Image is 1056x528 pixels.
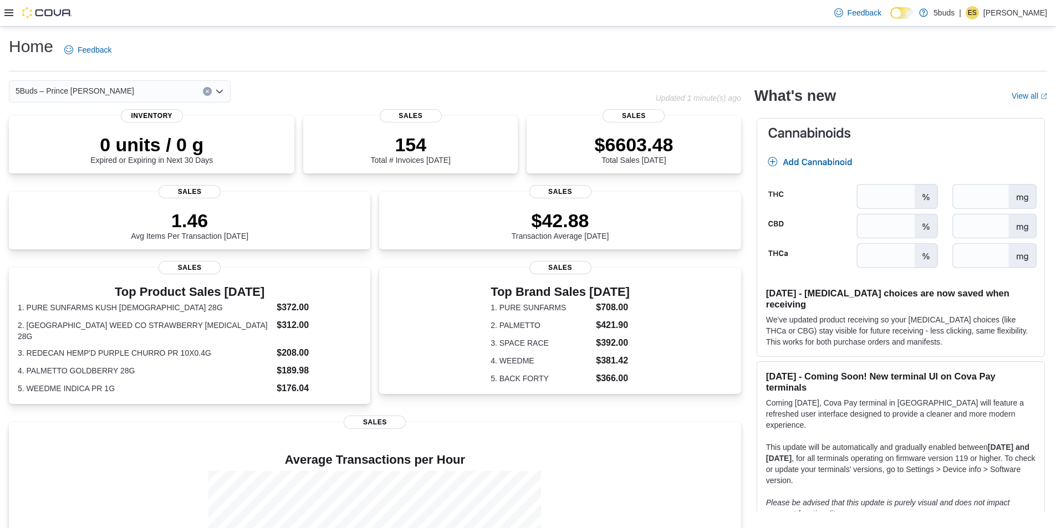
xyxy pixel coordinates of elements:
dt: 1. PURE SUNFARMS [491,302,591,313]
span: Sales [380,109,442,122]
span: Feedback [78,44,111,55]
div: Total # Invoices [DATE] [371,134,451,165]
img: Cova [22,7,72,18]
span: Sales [529,261,591,274]
div: Total Sales [DATE] [594,134,673,165]
a: View allExternal link [1012,91,1047,100]
div: Avg Items Per Transaction [DATE] [131,209,248,240]
dt: 1. PURE SUNFARMS KUSH [DEMOGRAPHIC_DATA] 28G [18,302,272,313]
dd: $372.00 [277,301,361,314]
div: Expired or Expiring in Next 30 Days [90,134,213,165]
dt: 4. WEEDME [491,355,591,366]
em: Please be advised that this update is purely visual and does not impact payment functionality. [766,498,1010,518]
span: Inventory [121,109,183,122]
div: Transaction Average [DATE] [512,209,609,240]
dd: $421.90 [596,319,630,332]
dd: $366.00 [596,372,630,385]
h3: [DATE] - [MEDICAL_DATA] choices are now saved when receiving [766,288,1035,310]
span: ES [968,6,977,19]
dd: $189.98 [277,364,361,377]
dt: 2. PALMETTO [491,320,591,331]
span: Feedback [848,7,881,18]
p: $6603.48 [594,134,673,156]
span: Sales [603,109,665,122]
dt: 5. BACK FORTY [491,373,591,384]
p: $42.88 [512,209,609,232]
dt: 5. WEEDME INDICA PR 1G [18,383,272,394]
strong: [DATE] and [DATE] [766,443,1029,463]
p: | [959,6,961,19]
dd: $312.00 [277,319,361,332]
p: Coming [DATE], Cova Pay terminal in [GEOGRAPHIC_DATA] will feature a refreshed user interface des... [766,397,1035,430]
h4: Average Transactions per Hour [18,453,732,467]
button: Clear input [203,87,212,96]
dd: $392.00 [596,336,630,350]
button: Open list of options [215,87,224,96]
p: Updated 1 minute(s) ago [656,94,741,102]
a: Feedback [830,2,886,24]
p: We've updated product receiving so your [MEDICAL_DATA] choices (like THCa or CBG) stay visible fo... [766,314,1035,347]
p: 0 units / 0 g [90,134,213,156]
dd: $708.00 [596,301,630,314]
h1: Home [9,35,53,58]
dd: $381.42 [596,354,630,367]
h2: What's new [754,87,836,105]
input: Dark Mode [890,7,914,19]
dt: 2. [GEOGRAPHIC_DATA] WEED CO STRAWBERRY [MEDICAL_DATA] 28G [18,320,272,342]
dd: $176.04 [277,382,361,395]
span: 5Buds – Prince [PERSON_NAME] [16,84,134,98]
span: Sales [344,416,406,429]
dt: 3. REDECAN HEMP'D PURPLE CHURRO PR 10X0.4G [18,347,272,358]
h3: Top Brand Sales [DATE] [491,285,630,299]
span: Sales [159,185,221,198]
dt: 4. PALMETTO GOLDBERRY 28G [18,365,272,376]
p: [PERSON_NAME] [983,6,1047,19]
svg: External link [1040,93,1047,100]
dt: 3. SPACE RACE [491,337,591,348]
span: Sales [159,261,221,274]
p: This update will be automatically and gradually enabled between , for all terminals operating on ... [766,442,1035,486]
span: Sales [529,185,591,198]
dd: $208.00 [277,346,361,360]
div: Evan Sutherland [966,6,979,19]
a: Feedback [60,39,116,61]
p: 154 [371,134,451,156]
p: 1.46 [131,209,248,232]
p: 5buds [933,6,955,19]
h3: Top Product Sales [DATE] [18,285,361,299]
h3: [DATE] - Coming Soon! New terminal UI on Cova Pay terminals [766,371,1035,393]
